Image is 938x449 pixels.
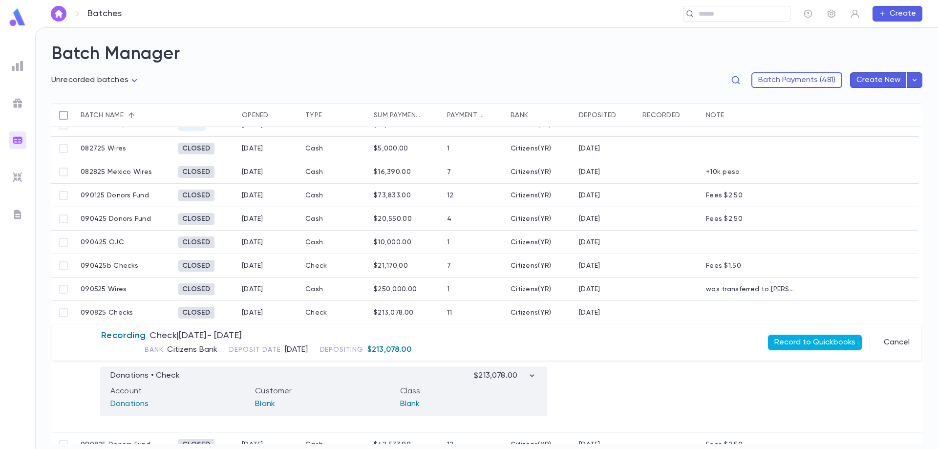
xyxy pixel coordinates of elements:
div: 9/4/2025 [579,215,600,223]
div: Closed 9/9/2025 [178,236,214,248]
div: Batch name [81,104,124,127]
div: 12 [447,441,454,449]
div: Cash [300,137,369,160]
div: $16,390.00 [374,168,411,176]
div: $42,573.99 [374,441,411,449]
div: Recorded [642,104,680,127]
span: Closed [178,262,214,270]
div: 11 [447,309,452,317]
button: Sort [269,107,284,123]
div: 7 [447,168,451,176]
div: $250,000.00 [374,285,417,293]
div: Deposited [579,104,617,127]
p: Donations [110,396,247,412]
p: 090425b Checks [81,262,138,270]
div: Check [300,254,369,278]
img: home_white.a664292cf8c1dea59945f0da9f25487c.svg [53,10,64,18]
button: Sort [322,107,338,123]
p: Blank [400,396,537,412]
div: Closed 8/28/2025 [178,143,214,154]
div: 9/3/2025 [242,192,263,199]
div: 9/8/2025 [579,441,600,449]
div: Bank [511,104,528,127]
div: Citizens(YR) [511,309,551,317]
span: Deposit Date [229,346,280,354]
img: imports_grey.530a8a0e642e233f2baf0ef88e8c9fcb.svg [12,171,23,183]
p: Customer [255,386,392,396]
div: Closed 9/11/2025 [178,283,214,295]
div: Cash [300,184,369,207]
span: Closed [178,441,214,449]
div: 4 [447,215,451,223]
div: Citizens(YR) [511,285,551,293]
div: 8/28/2025 [242,145,263,152]
button: Sort [422,107,437,123]
div: 8/27/2025 [579,145,600,152]
p: 090425 OJC [81,238,124,246]
div: $213,078.00 [374,309,413,317]
div: Note [701,104,799,127]
p: 082725 Wires [81,145,126,152]
div: Citizens(YR) [511,441,551,449]
div: $5,000.00 [374,145,408,152]
div: Sum payments [369,104,442,127]
div: Cash [300,160,369,184]
button: Sort [124,107,139,123]
button: Sort [617,107,632,123]
span: Unrecorded batches [51,76,128,84]
div: Citizens(YR) [511,168,551,176]
div: Citizens(YR) [511,262,551,270]
button: Sort [528,107,544,123]
p: +10k peso [706,168,740,176]
div: Unrecorded batches [51,73,140,88]
div: $20,550.00 [374,215,412,223]
p: Fees $2.50 [706,441,743,449]
div: Payment qty [442,104,506,127]
div: 9/9/2025 [242,309,263,317]
div: 9/9/2025 [242,238,263,246]
div: Type [300,104,369,127]
img: batches_gradient.0a22e14384a92aa4cd678275c0c39cc4.svg [12,134,23,146]
div: Payment qty [447,104,485,127]
div: Bank [506,104,574,127]
div: 9/4/2025 [579,262,600,270]
div: 8/28/2025 [579,168,600,176]
img: logo [8,8,27,27]
span: Closed [178,215,214,223]
span: Closed [178,168,214,176]
div: Citizens(YR) [511,215,551,223]
div: $73,833.00 [374,192,411,199]
div: Closed 9/4/2025 [178,260,214,272]
button: Sort [680,107,696,123]
div: 7 [447,262,451,270]
div: Recorded [638,104,701,127]
span: Depositing [320,346,363,354]
p: 090125 Donors Fund [81,192,149,199]
div: 9/1/2025 [579,192,600,199]
div: 8/29/2025 [242,168,263,176]
img: reports_grey.c525e4749d1bce6a11f5fe2a8de1b229.svg [12,60,23,72]
div: Citizens(YR) [511,238,551,246]
img: campaigns_grey.99e729a5f7ee94e3726e6486bddda8f1.svg [12,97,23,109]
div: Batch name [76,104,173,127]
p: 090425 Donors Fund [81,215,151,223]
button: Sort [724,107,740,123]
p: 082825 Mexico Wires [81,168,152,176]
div: Closed 9/9/2025 [178,307,214,319]
span: Bank [145,346,163,354]
div: $21,170.00 [374,262,408,270]
div: 1 [447,238,449,246]
h2: Batch Manager [51,43,922,65]
div: Check [300,301,369,324]
p: Fees $2.50 [706,215,743,223]
div: Closed 8/29/2025 [178,166,214,178]
p: Citizens Bank [167,345,217,355]
div: 12 [447,192,454,199]
div: 9/10/2025 [242,441,263,449]
div: Closed 9/10/2025 [178,213,214,225]
p: $213,078.00 [367,345,411,355]
div: Note [706,104,724,127]
div: Opened [237,104,300,127]
div: Deposited [574,104,638,127]
span: Closed [178,285,214,293]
